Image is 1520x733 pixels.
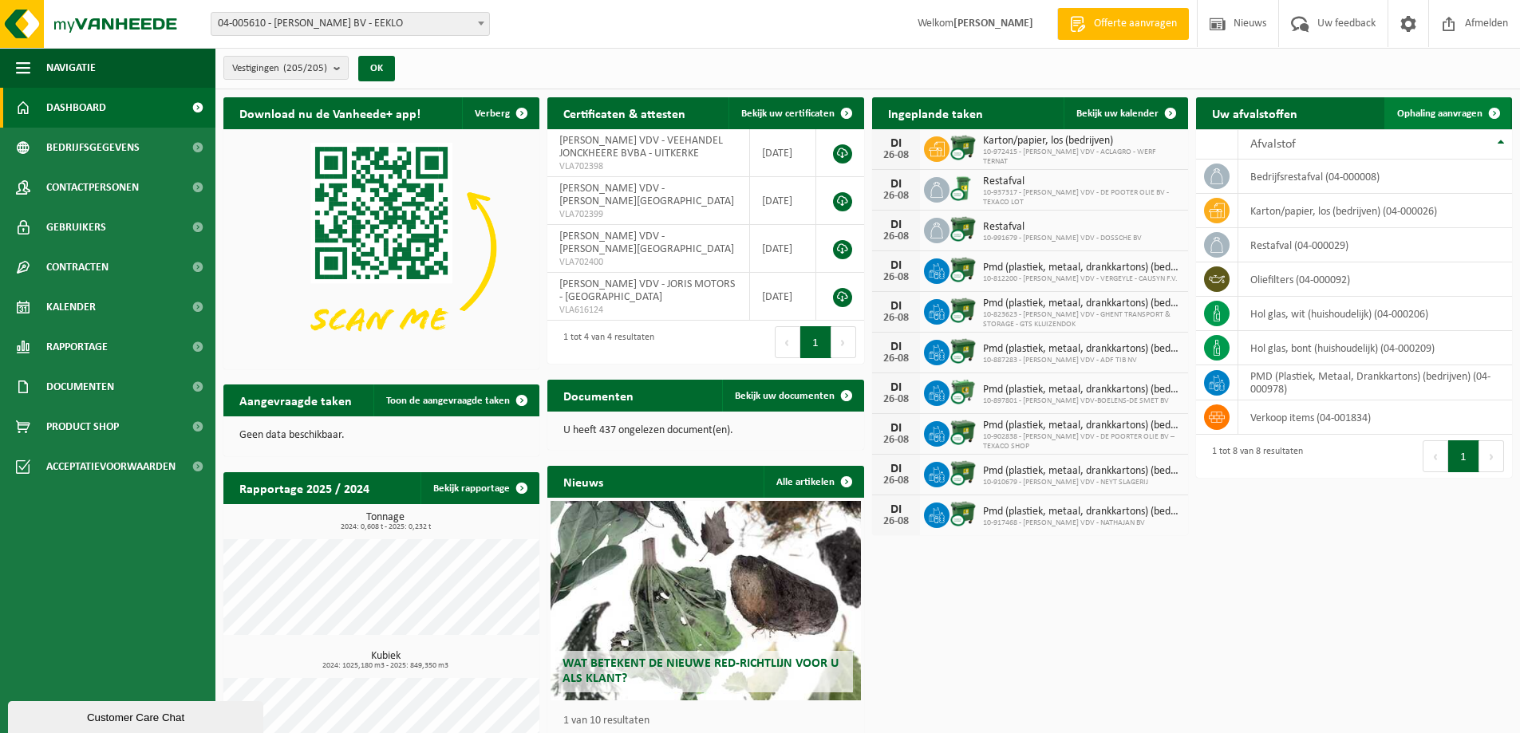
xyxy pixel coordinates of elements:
td: [DATE] [750,177,817,225]
span: Pmd (plastiek, metaal, drankkartons) (bedrijven) [983,420,1180,432]
span: Bekijk uw documenten [735,391,835,401]
div: 26-08 [880,191,912,202]
h2: Aangevraagde taken [223,384,368,416]
div: 26-08 [880,394,912,405]
span: Verberg [475,108,510,119]
span: Pmd (plastiek, metaal, drankkartons) (bedrijven) [983,343,1180,356]
td: oliefilters (04-000092) [1238,262,1512,297]
span: Dashboard [46,88,106,128]
span: Vestigingen [232,57,327,81]
img: WB-1100-CU [950,500,977,527]
div: DI [880,137,912,150]
span: [PERSON_NAME] VDV - VEEHANDEL JONCKHEERE BVBA - UITKERKE [559,135,723,160]
a: Ophaling aanvragen [1384,97,1510,129]
div: 26-08 [880,231,912,242]
img: WB-1100-CU [950,297,977,324]
div: DI [880,381,912,394]
img: WB-1100-CU [950,459,977,487]
td: hol glas, bont (huishoudelijk) (04-000209) [1238,331,1512,365]
span: 10-972415 - [PERSON_NAME] VDV - ACLAGRO - WERF TERNAT [983,148,1180,167]
td: [DATE] [750,225,817,273]
img: WB-1100-CU [950,337,977,365]
div: 26-08 [880,475,912,487]
button: Previous [775,326,800,358]
h2: Uw afvalstoffen [1196,97,1313,128]
h2: Nieuws [547,466,619,497]
span: 10-823623 - [PERSON_NAME] VDV - GHENT TRANSPORT & STORAGE - GTS KLUIZENDOK [983,310,1180,329]
span: Navigatie [46,48,96,88]
a: Bekijk uw documenten [722,380,863,412]
span: Kalender [46,287,96,327]
span: 04-005610 - ELIAS VANDEVOORDE BV - EEKLO [211,12,490,36]
button: 1 [1448,440,1479,472]
span: Pmd (plastiek, metaal, drankkartons) (bedrijven) [983,506,1180,518]
span: [PERSON_NAME] VDV - [PERSON_NAME][GEOGRAPHIC_DATA] [559,231,734,255]
span: 04-005610 - ELIAS VANDEVOORDE BV - EEKLO [211,13,489,35]
div: 26-08 [880,150,912,161]
button: Next [1479,440,1504,472]
a: Alle artikelen [764,466,863,498]
span: Pmd (plastiek, metaal, drankkartons) (bedrijven) [983,384,1180,396]
div: DI [880,219,912,231]
button: Next [831,326,856,358]
span: Wat betekent de nieuwe RED-richtlijn voor u als klant? [563,657,839,685]
h2: Rapportage 2025 / 2024 [223,472,385,503]
span: 10-991679 - [PERSON_NAME] VDV - DOSSCHE BV [983,234,1142,243]
div: DI [880,341,912,353]
a: Offerte aanvragen [1057,8,1189,40]
span: Documenten [46,367,114,407]
td: [DATE] [750,129,817,177]
h2: Download nu de Vanheede+ app! [223,97,436,128]
span: 2024: 0,608 t - 2025: 0,232 t [231,523,539,531]
a: Bekijk uw certificaten [728,97,863,129]
span: Restafval [983,175,1180,188]
a: Bekijk uw kalender [1064,97,1186,129]
span: Rapportage [46,327,108,367]
img: WB-1100-CU [950,419,977,446]
p: 1 van 10 resultaten [563,715,855,727]
div: 1 tot 8 van 8 resultaten [1204,439,1303,474]
span: Gebruikers [46,207,106,247]
div: DI [880,300,912,313]
td: [DATE] [750,273,817,321]
div: DI [880,178,912,191]
span: Contactpersonen [46,167,139,207]
div: 26-08 [880,272,912,283]
iframe: chat widget [8,698,266,733]
span: Restafval [983,221,1142,234]
count: (205/205) [283,63,327,73]
span: Afvalstof [1250,138,1296,151]
img: WB-1100-CU [950,134,977,161]
strong: [PERSON_NAME] [953,18,1033,30]
div: DI [880,259,912,272]
span: 10-812200 - [PERSON_NAME] VDV - VERGEYLE - CAUSYN F.V. [983,274,1180,284]
span: 10-937317 - [PERSON_NAME] VDV - DE POOTER OLIE BV - TEXACO LOT [983,188,1180,207]
span: Pmd (plastiek, metaal, drankkartons) (bedrijven) [983,262,1180,274]
a: Bekijk rapportage [420,472,538,504]
td: karton/papier, los (bedrijven) (04-000026) [1238,194,1512,228]
div: DI [880,503,912,516]
button: Previous [1423,440,1448,472]
a: Toon de aangevraagde taken [373,384,538,416]
button: Verberg [462,97,538,129]
span: Acceptatievoorwaarden [46,447,176,487]
td: PMD (Plastiek, Metaal, Drankkartons) (bedrijven) (04-000978) [1238,365,1512,400]
h2: Certificaten & attesten [547,97,701,128]
div: DI [880,463,912,475]
button: Vestigingen(205/205) [223,56,349,80]
img: WB-0770-CU [950,378,977,405]
div: DI [880,422,912,435]
span: VLA702398 [559,160,736,173]
div: 26-08 [880,313,912,324]
p: Geen data beschikbaar. [239,430,523,441]
span: VLA702399 [559,208,736,221]
div: 26-08 [880,353,912,365]
div: 26-08 [880,516,912,527]
span: Toon de aangevraagde taken [386,396,510,406]
span: Pmd (plastiek, metaal, drankkartons) (bedrijven) [983,465,1180,478]
td: hol glas, wit (huishoudelijk) (04-000206) [1238,297,1512,331]
div: 26-08 [880,435,912,446]
span: Product Shop [46,407,119,447]
span: [PERSON_NAME] VDV - [PERSON_NAME][GEOGRAPHIC_DATA] [559,183,734,207]
td: bedrijfsrestafval (04-000008) [1238,160,1512,194]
